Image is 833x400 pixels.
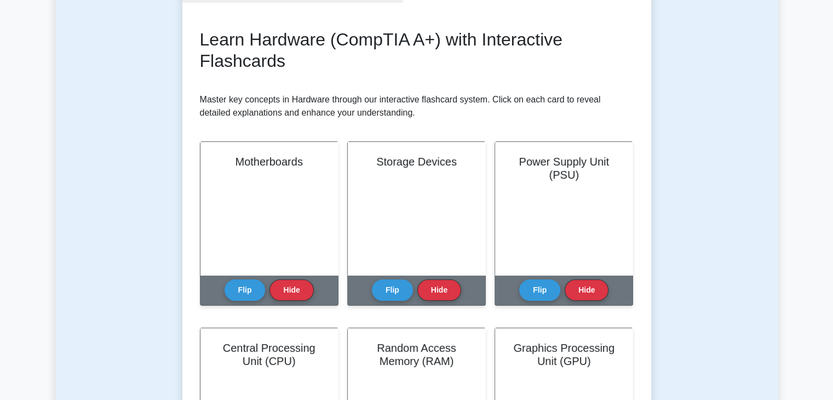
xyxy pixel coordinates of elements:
h2: Learn Hardware (CompTIA A+) with Interactive Flashcards [200,29,634,71]
h2: Storage Devices [361,155,472,168]
button: Hide [417,279,461,301]
button: Hide [269,279,313,301]
p: Master key concepts in Hardware through our interactive flashcard system. Click on each card to r... [200,93,634,119]
h2: Central Processing Unit (CPU) [214,341,325,368]
button: Flip [519,279,560,301]
button: Hide [565,279,608,301]
button: Flip [372,279,413,301]
h2: Power Supply Unit (PSU) [508,155,619,181]
h2: Motherboards [214,155,325,168]
button: Flip [225,279,266,301]
h2: Graphics Processing Unit (GPU) [508,341,619,368]
h2: Random Access Memory (RAM) [361,341,472,368]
